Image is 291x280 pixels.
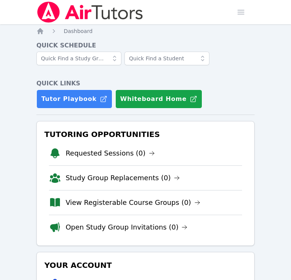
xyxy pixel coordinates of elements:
[64,28,93,34] span: Dashboard
[36,52,121,65] input: Quick Find a Study Group
[115,90,202,109] button: Whiteboard Home
[66,148,155,159] a: Requested Sessions (0)
[36,27,255,35] nav: Breadcrumb
[36,90,112,109] a: Tutor Playbook
[66,173,180,183] a: Study Group Replacements (0)
[66,197,200,208] a: View Registerable Course Groups (0)
[36,79,255,88] h4: Quick Links
[43,258,248,272] h3: Your Account
[36,41,255,50] h4: Quick Schedule
[66,222,188,233] a: Open Study Group Invitations (0)
[36,2,144,23] img: Air Tutors
[124,52,209,65] input: Quick Find a Student
[43,127,248,141] h3: Tutoring Opportunities
[64,27,93,35] a: Dashboard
